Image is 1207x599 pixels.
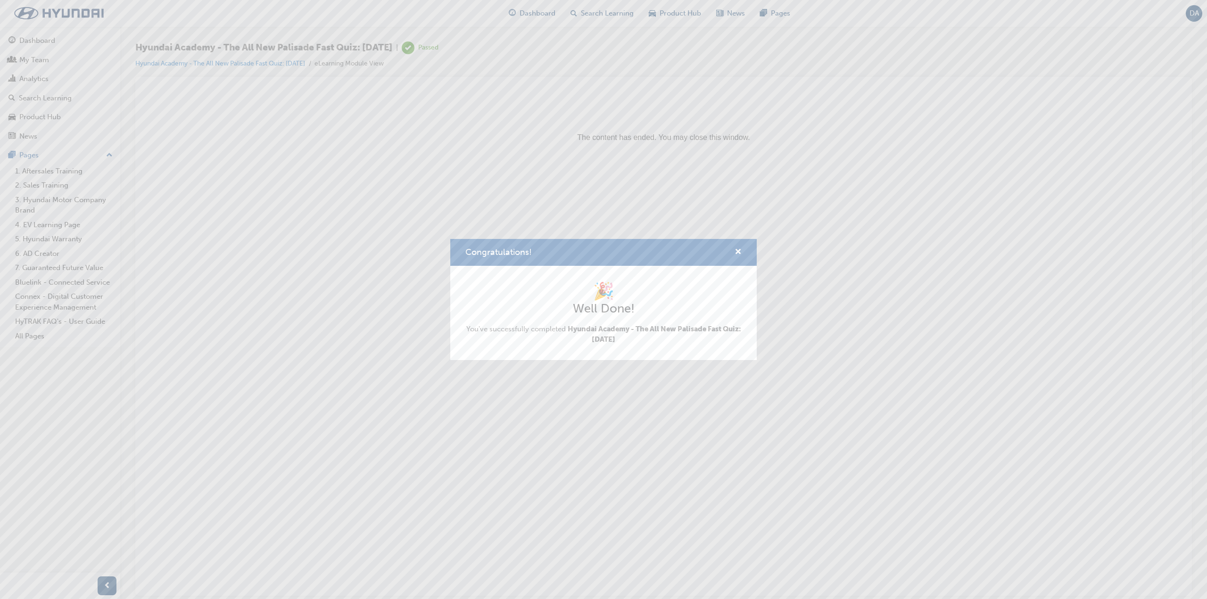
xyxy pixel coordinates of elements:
[465,247,532,257] span: Congratulations!
[450,239,757,360] div: Congratulations!
[4,8,1038,50] p: The content has ended. You may close this window.
[568,325,741,344] span: Hyundai Academy - The All New Palisade Fast Quiz: [DATE]
[465,281,742,302] h1: 🎉
[465,324,742,345] span: You've successfully completed
[465,301,742,316] h2: Well Done!
[735,246,742,258] button: cross-icon
[735,248,742,257] span: cross-icon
